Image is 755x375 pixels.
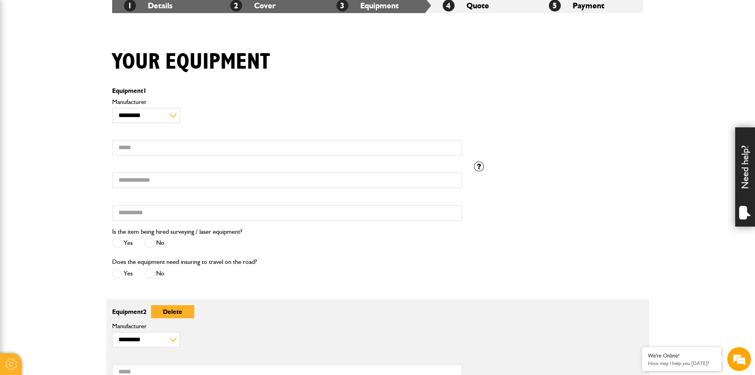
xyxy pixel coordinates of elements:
label: Does the equipment need insuring to travel on the road? [112,259,257,265]
label: No [145,269,164,279]
textarea: Type your message and hit 'Enter' [10,144,145,238]
label: No [145,238,164,248]
p: How may I help you today? [648,360,715,366]
div: Chat with us now [41,44,133,55]
p: Equipment [112,305,462,318]
label: Manufacturer [112,99,462,105]
div: We're Online! [648,352,715,359]
button: Delete [151,305,194,318]
em: Start Chat [108,244,144,255]
div: Minimize live chat window [130,4,149,23]
input: Enter your email address [10,97,145,114]
label: Yes [112,238,133,248]
a: 1Details [124,1,172,10]
label: Manufacturer [112,323,462,329]
label: Yes [112,269,133,279]
img: d_20077148190_company_1631870298795_20077148190 [13,44,33,55]
label: Is the item being hired surveying / laser equipment? [112,229,242,235]
h1: Your equipment [112,49,270,75]
span: 2 [143,308,147,315]
p: Equipment [112,88,462,94]
span: 1 [143,87,147,94]
input: Enter your last name [10,73,145,91]
input: Enter your phone number [10,120,145,138]
a: 2Cover [230,1,276,10]
div: Need help? [735,127,755,227]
